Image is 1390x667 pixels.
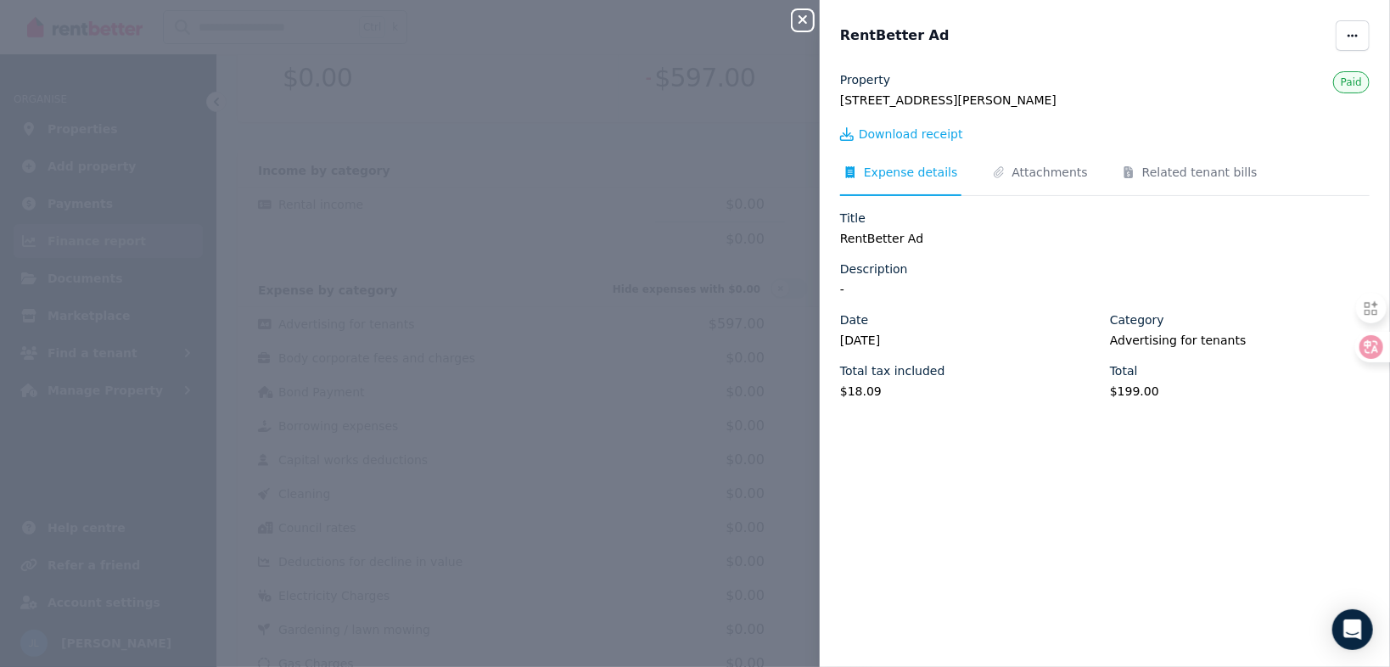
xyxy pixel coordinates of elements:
label: Description [840,261,908,277]
span: RentBetter Ad [840,25,950,46]
legend: $199.00 [1110,383,1370,400]
label: Property [840,71,890,88]
legend: $18.09 [840,383,1100,400]
legend: [STREET_ADDRESS][PERSON_NAME] [840,92,1370,109]
label: Date [840,311,868,328]
span: Related tenant bills [1142,164,1258,181]
label: Category [1110,311,1164,328]
span: Attachments [1012,164,1088,181]
span: Paid [1341,76,1362,88]
label: Total [1110,362,1138,379]
label: Total tax included [840,362,945,379]
legend: - [840,281,1370,298]
nav: Tabs [840,164,1370,196]
div: Open Intercom Messenger [1332,609,1373,650]
span: Expense details [864,164,958,181]
label: Title [840,210,866,227]
legend: RentBetter Ad [840,230,1370,247]
span: Download receipt [859,126,963,143]
legend: Advertising for tenants [1110,332,1370,349]
legend: [DATE] [840,332,1100,349]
